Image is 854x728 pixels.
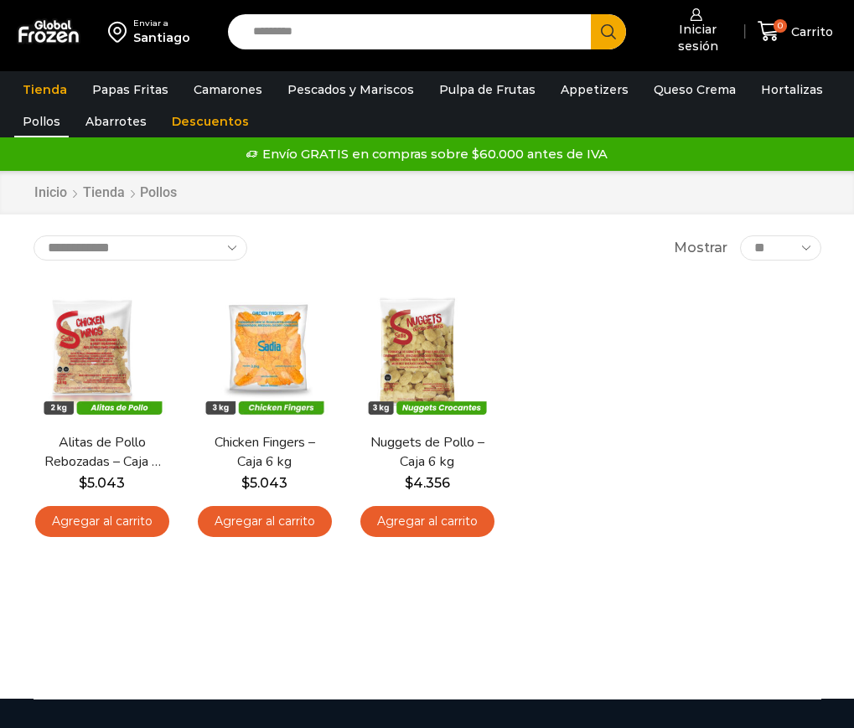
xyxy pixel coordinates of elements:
[431,74,544,106] a: Pulpa de Frutas
[241,475,250,491] span: $
[34,183,177,203] nav: Breadcrumb
[185,74,271,106] a: Camarones
[203,433,327,472] a: Chicken Fingers – Caja 6 kg
[14,74,75,106] a: Tienda
[35,506,169,537] a: Agregar al carrito: “Alitas de Pollo Rebozadas - Caja 6 kg”
[79,475,87,491] span: $
[140,184,177,200] h1: Pollos
[77,106,155,137] a: Abarrotes
[405,475,413,491] span: $
[591,14,626,49] button: Search button
[279,74,422,106] a: Pescados y Mariscos
[82,183,126,203] a: Tienda
[674,239,727,258] span: Mostrar
[133,29,190,46] div: Santiago
[34,183,68,203] a: Inicio
[753,12,837,51] a: 0 Carrito
[787,23,833,40] span: Carrito
[360,506,494,537] a: Agregar al carrito: “Nuggets de Pollo - Caja 6 kg”
[774,19,787,33] span: 0
[79,475,125,491] bdi: 5.043
[552,74,637,106] a: Appetizers
[655,21,737,54] span: Iniciar sesión
[241,475,287,491] bdi: 5.043
[753,74,831,106] a: Hortalizas
[645,74,744,106] a: Queso Crema
[133,18,190,29] div: Enviar a
[34,235,247,261] select: Pedido de la tienda
[14,106,69,137] a: Pollos
[405,475,450,491] bdi: 4.356
[40,433,164,472] a: Alitas de Pollo Rebozadas – Caja 6 kg
[198,506,332,537] a: Agregar al carrito: “Chicken Fingers - Caja 6 kg”
[84,74,177,106] a: Papas Fritas
[163,106,257,137] a: Descuentos
[365,433,489,472] a: Nuggets de Pollo – Caja 6 kg
[108,18,133,46] img: address-field-icon.svg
